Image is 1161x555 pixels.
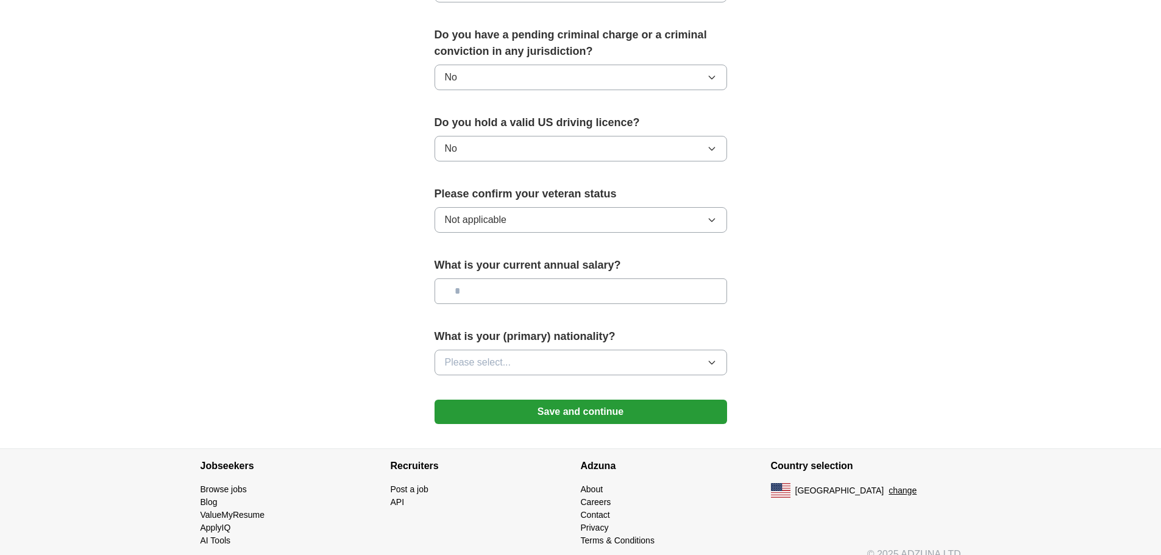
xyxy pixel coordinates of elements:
a: Privacy [581,523,609,532]
label: Please confirm your veteran status [435,186,727,202]
a: Careers [581,497,611,507]
a: ApplyIQ [201,523,231,532]
a: API [391,497,405,507]
label: What is your (primary) nationality? [435,328,727,345]
button: Not applicable [435,207,727,233]
a: ValueMyResume [201,510,265,520]
span: No [445,141,457,156]
h4: Country selection [771,449,961,483]
span: Please select... [445,355,511,370]
button: Save and continue [435,400,727,424]
span: Not applicable [445,213,506,227]
button: change [889,484,917,497]
button: No [435,65,727,90]
label: Do you have a pending criminal charge or a criminal conviction in any jurisdiction? [435,27,727,60]
a: Contact [581,510,610,520]
a: Blog [201,497,218,507]
a: Terms & Conditions [581,536,655,545]
a: About [581,484,603,494]
span: [GEOGRAPHIC_DATA] [795,484,884,497]
button: Please select... [435,350,727,375]
button: No [435,136,727,161]
a: Browse jobs [201,484,247,494]
span: No [445,70,457,85]
img: US flag [771,483,790,498]
label: What is your current annual salary? [435,257,727,274]
a: AI Tools [201,536,231,545]
a: Post a job [391,484,428,494]
label: Do you hold a valid US driving licence? [435,115,727,131]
